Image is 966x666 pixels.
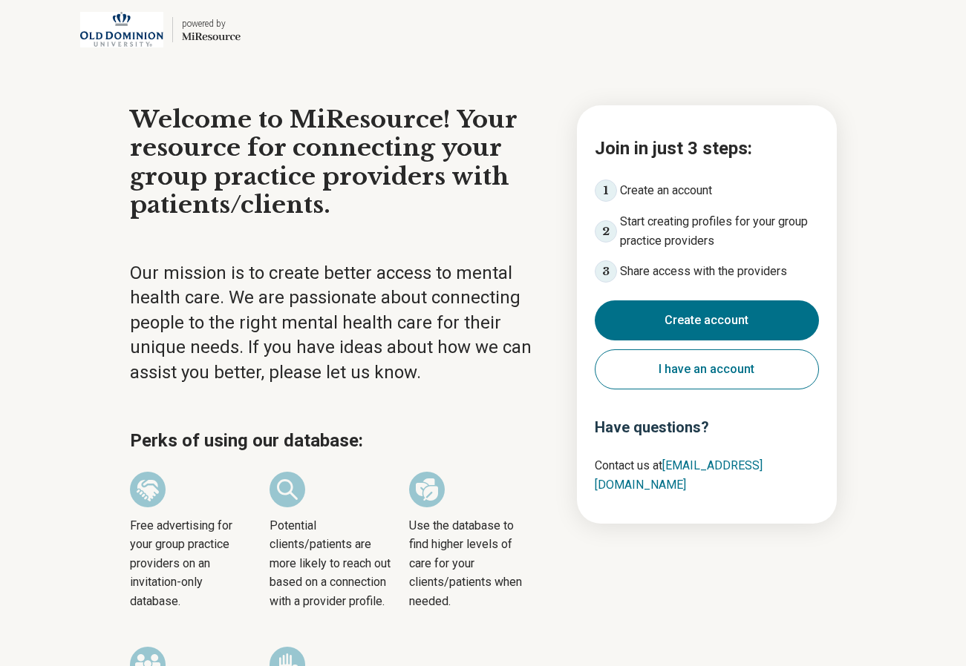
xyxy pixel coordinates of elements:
li: Create an account [595,179,819,202]
button: Create account [595,300,819,340]
h3: Have questions? [595,416,819,438]
p: Contact us at [595,456,819,494]
h2: Join in just 3 steps: [595,135,819,162]
a: [EMAIL_ADDRESS][DOMAIN_NAME] [595,458,763,492]
p: Our mission is to create better access to mental health care. We are passionate about connecting ... [130,261,550,386]
li: Share access with the providers [595,260,819,283]
span: Free advertising for your group practice providers on an invitation-only database. [130,516,252,611]
h1: Welcome to MiResource! Your resource for connecting your group practice providers with patients/c... [130,105,550,220]
li: Start creating profiles for your group practice providers [595,212,819,250]
span: Potential clients/patients are more likely to reach out based on a connection with a provider pro... [270,516,391,611]
div: powered by [182,17,241,30]
h2: Perks of using our database: [130,427,550,454]
img: Old Dominion University [80,12,163,47]
button: I have an account [595,349,819,389]
a: Old Dominion Universitypowered by [27,12,241,47]
span: Use the database to find higher levels of care for your clients/patients when needed. [409,516,531,611]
